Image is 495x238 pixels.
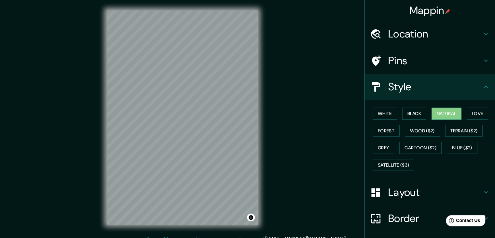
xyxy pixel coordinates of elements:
button: Blue ($2) [447,142,477,154]
h4: Location [388,27,482,40]
h4: Pins [388,54,482,67]
button: Love [467,108,488,120]
button: Cartoon ($2) [399,142,442,154]
h4: Mappin [409,4,451,17]
button: Natural [432,108,461,120]
h4: Border [388,212,482,225]
canvas: Map [107,10,258,225]
iframe: Help widget launcher [437,213,488,231]
button: Terrain ($2) [445,125,483,137]
div: Location [365,21,495,47]
button: Wood ($2) [405,125,440,137]
button: Toggle attribution [247,214,255,221]
div: Style [365,74,495,100]
img: pin-icon.png [445,9,450,14]
button: Forest [373,125,400,137]
div: Border [365,205,495,231]
button: White [373,108,397,120]
button: Satellite ($3) [373,159,414,171]
h4: Style [388,80,482,93]
button: Grey [373,142,394,154]
div: Layout [365,179,495,205]
div: Pins [365,48,495,74]
h4: Layout [388,186,482,199]
button: Black [402,108,427,120]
